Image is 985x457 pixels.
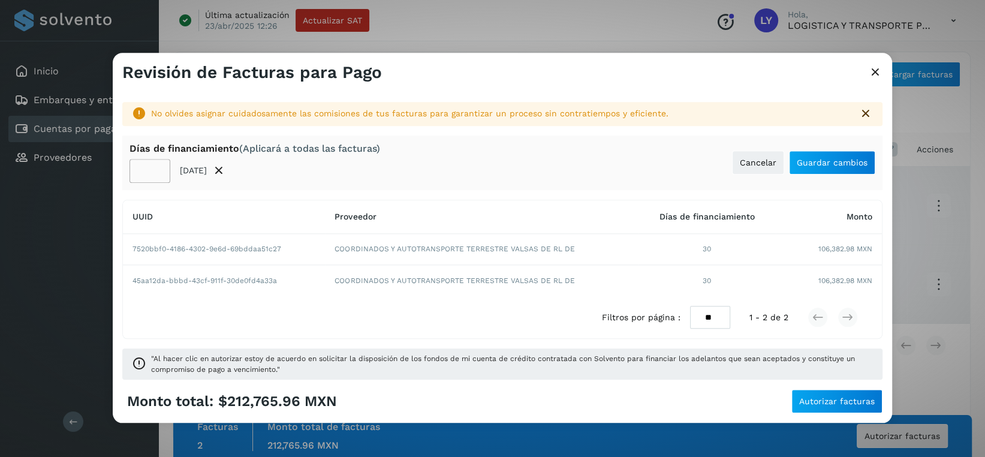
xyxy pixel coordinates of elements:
[818,244,872,255] span: 106,382.98 MXN
[335,212,376,222] span: Proveedor
[818,275,872,286] span: 106,382.98 MXN
[129,143,380,154] div: Días de financiamiento
[638,234,776,265] td: 30
[132,212,153,222] span: UUID
[123,234,326,265] td: 7520bbf0-4186-4302-9e6d-69bddaa51c27
[740,158,776,167] span: Cancelar
[122,62,382,83] h3: Revisión de Facturas para Pago
[218,393,337,410] span: $212,765.96 MXN
[847,212,872,222] span: Monto
[797,158,867,167] span: Guardar cambios
[151,354,873,375] span: "Al hacer clic en autorizar estoy de acuerdo en solicitar la disposición de los fondos de mi cuen...
[123,265,326,296] td: 45aa12da-bbbd-43cf-911f-30de0fd4a33a
[749,311,788,324] span: 1 - 2 de 2
[638,265,776,296] td: 30
[602,311,680,324] span: Filtros por página :
[325,234,637,265] td: COORDINADOS Y AUTOTRANSPORTE TERRESTRE VALSAS DE RL DE
[732,151,784,175] button: Cancelar
[239,143,380,154] span: (Aplicará a todas las facturas)
[180,166,207,176] p: [DATE]
[799,398,875,406] span: Autorizar facturas
[789,151,875,175] button: Guardar cambios
[325,265,637,296] td: COORDINADOS Y AUTOTRANSPORTE TERRESTRE VALSAS DE RL DE
[151,107,849,120] div: No olvides asignar cuidadosamente las comisiones de tus facturas para garantizar un proceso sin c...
[659,212,755,222] span: Días de financiamiento
[791,390,882,414] button: Autorizar facturas
[127,393,213,410] span: Monto total:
